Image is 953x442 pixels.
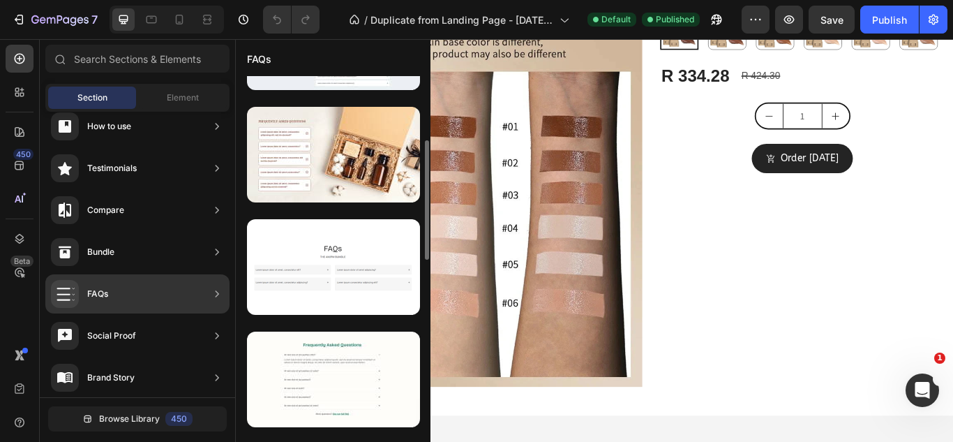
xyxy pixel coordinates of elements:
[87,119,131,133] div: How to use
[638,75,684,104] input: quantity
[48,406,227,432] button: Browse Library450
[235,39,953,442] iframe: Design area
[934,353,945,364] span: 1
[602,122,720,156] button: Order Today
[45,45,230,73] input: Search Sections & Elements
[77,91,107,104] span: Section
[589,32,637,55] div: R 424.30
[10,256,33,267] div: Beta
[99,413,160,425] span: Browse Library
[684,75,716,104] button: increment
[87,245,114,259] div: Bundle
[87,329,136,343] div: Social Proof
[87,161,137,175] div: Testimonials
[495,29,578,57] div: R 334.28
[809,6,855,34] button: Save
[636,132,703,147] div: Order [DATE]
[370,13,554,27] span: Duplicate from Landing Page - [DATE] 10:46:49
[656,13,694,26] span: Published
[860,6,919,34] button: Publish
[87,203,124,217] div: Compare
[87,287,108,301] div: FAQs
[607,75,638,104] button: decrement
[6,6,104,34] button: 7
[364,13,368,27] span: /
[13,149,33,160] div: 450
[263,6,320,34] div: Undo/Redo
[820,14,843,26] span: Save
[165,412,193,426] div: 450
[906,374,939,407] iframe: Intercom live chat
[601,13,631,26] span: Default
[87,371,135,385] div: Brand Story
[91,11,98,28] p: 7
[872,13,907,27] div: Publish
[167,91,199,104] span: Element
